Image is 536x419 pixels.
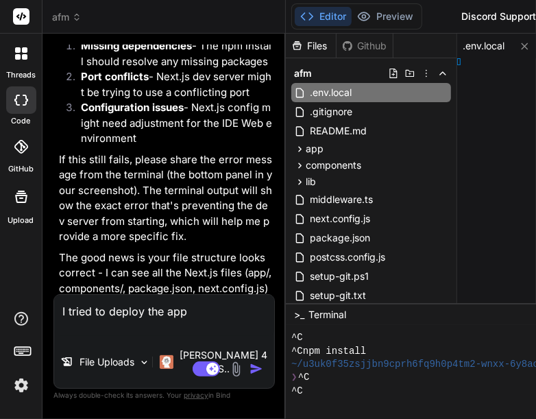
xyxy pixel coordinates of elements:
[70,69,272,100] li: - Next.js dev server might be trying to use a conflicting port
[295,7,352,26] button: Editor
[308,191,374,208] span: middleware.ts
[306,175,316,189] span: lib
[8,215,34,226] label: Upload
[291,371,298,384] span: ❯
[59,152,272,245] p: If this still fails, please share the error message from the terminal (the bottom panel in your s...
[53,389,275,402] p: Always double-check its answers. Your in Bind
[6,69,36,81] label: threads
[308,308,346,322] span: Terminal
[160,355,173,369] img: Claude 4 Sonnet
[70,38,272,69] li: - The npm install should resolve any missing packages
[8,163,34,175] label: GitHub
[228,361,244,377] img: attachment
[298,371,310,384] span: ^C
[70,100,272,147] li: - Next.js config might need adjustment for the IDE Web environment
[294,67,312,80] span: afm
[308,211,371,227] span: next.config.js
[308,268,370,285] span: setup-git.ps1
[179,348,269,376] p: [PERSON_NAME] 4 S..
[352,7,419,26] button: Preview
[291,345,366,358] span: ^Cnpm install
[308,287,367,304] span: setup-git.txt
[80,355,134,369] p: File Uploads
[184,391,208,399] span: privacy
[294,308,304,322] span: >_
[138,357,150,368] img: Pick Models
[308,104,354,120] span: .gitignore
[308,123,368,139] span: README.md
[59,250,272,343] p: The good news is your file structure looks correct - I can see all the Next.js files (app/, compo...
[306,142,324,156] span: app
[306,158,361,172] span: components
[286,39,336,53] div: Files
[291,331,303,344] span: ^C
[52,10,82,24] span: afm
[12,115,31,127] label: code
[308,230,371,246] span: package.json
[463,39,504,53] span: .env.local
[337,39,393,53] div: Github
[10,374,33,397] img: settings
[81,70,149,83] strong: Port conflicts
[308,249,387,265] span: postcss.config.js
[249,362,263,376] img: icon
[81,101,184,114] strong: Configuration issues
[308,84,353,101] span: .env.local
[291,385,303,398] span: ^C
[81,39,192,52] strong: Missing dependencies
